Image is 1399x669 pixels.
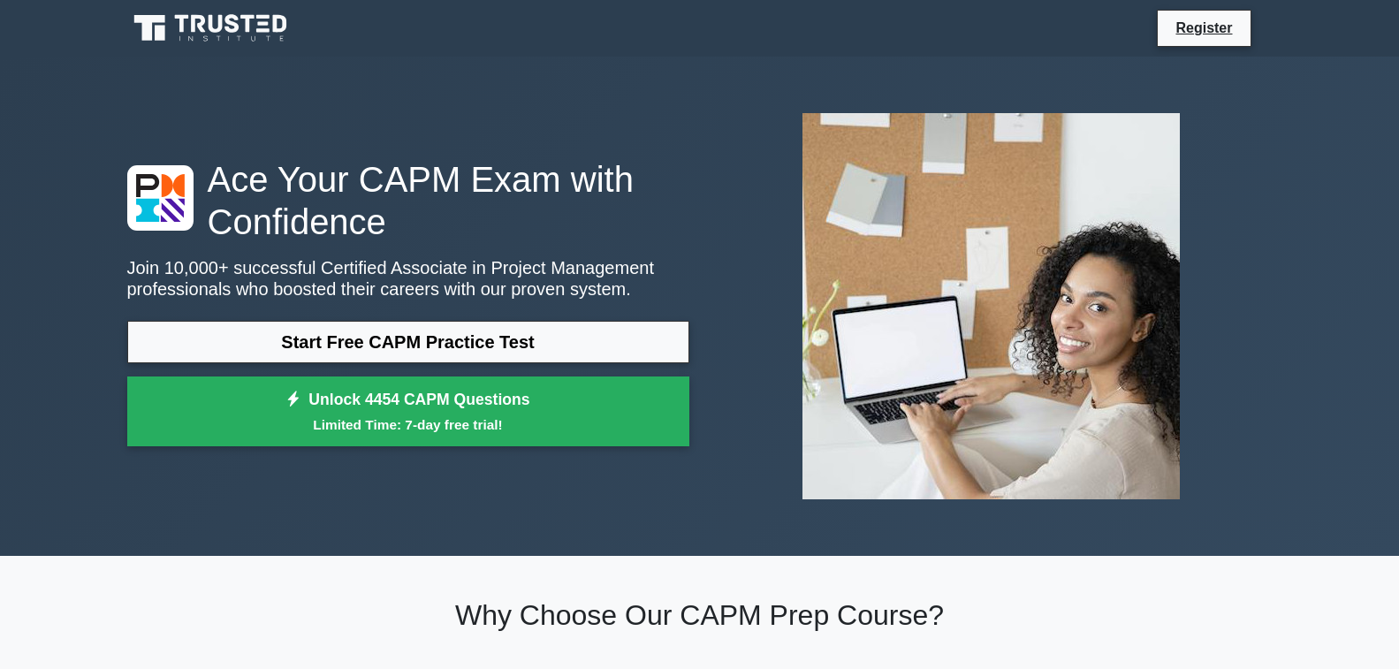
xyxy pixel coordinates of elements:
h2: Why Choose Our CAPM Prep Course? [127,598,1273,632]
a: Start Free CAPM Practice Test [127,321,689,363]
h1: Ace Your CAPM Exam with Confidence [127,158,689,243]
small: Limited Time: 7-day free trial! [149,414,667,435]
a: Register [1165,17,1243,39]
p: Join 10,000+ successful Certified Associate in Project Management professionals who boosted their... [127,257,689,300]
a: Unlock 4454 CAPM QuestionsLimited Time: 7-day free trial! [127,376,689,447]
